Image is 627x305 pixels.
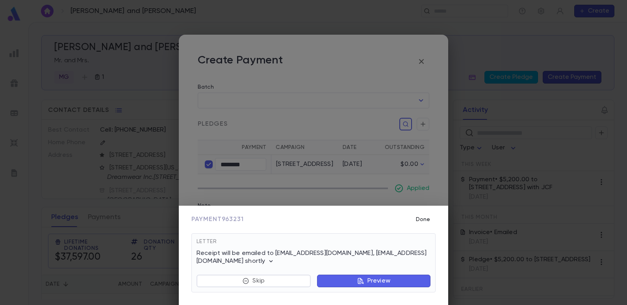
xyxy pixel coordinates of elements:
[197,275,311,287] button: Skip
[410,212,436,227] button: Done
[197,249,430,265] p: Receipt will be emailed to [EMAIL_ADDRESS][DOMAIN_NAME], [EMAIL_ADDRESS][DOMAIN_NAME] shortly
[197,238,430,249] div: Letter
[191,216,244,223] span: Payment 963231
[252,277,265,285] p: Skip
[317,275,430,287] button: Preview
[367,277,390,285] p: Preview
